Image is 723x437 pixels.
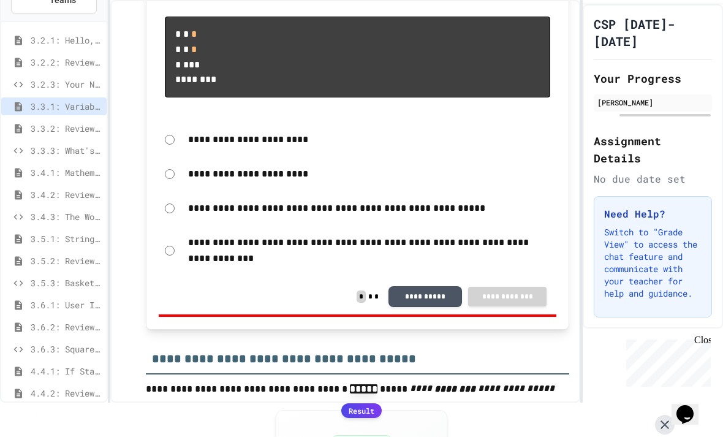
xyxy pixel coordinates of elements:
span: 3.4.3: The World's Worst Farmers Market [31,210,102,223]
p: Switch to "Grade View" to access the chat feature and communicate with your teacher for help and ... [604,226,702,300]
span: 3.5.2: Review - String Operators [31,254,102,267]
span: 4.4.2: Review - If Statements [31,387,102,400]
div: [PERSON_NAME] [597,97,708,108]
span: 3.4.2: Review - Mathematical Operators [31,188,102,201]
span: 3.4.1: Mathematical Operators [31,166,102,179]
span: 3.3.3: What's the Type? [31,144,102,157]
span: 3.6.3: Squares and Circles [31,343,102,355]
iframe: chat widget [672,388,711,425]
h3: Need Help? [604,207,702,221]
h1: CSP [DATE]-[DATE] [594,15,712,50]
span: 4.4.1: If Statements [31,365,102,378]
h2: Assignment Details [594,132,712,167]
h2: Your Progress [594,70,712,87]
span: 3.6.2: Review - User Input [31,321,102,333]
div: No due date set [594,172,712,186]
span: 3.6.1: User Input [31,298,102,311]
span: 3.3.2: Review - Variables and Data Types [31,122,102,135]
span: 3.3.1: Variables and Data Types [31,100,102,113]
iframe: chat widget [621,335,711,387]
div: Chat with us now!Close [5,5,85,78]
span: 3.2.3: Your Name and Favorite Movie [31,78,102,91]
span: 3.2.1: Hello, World! [31,34,102,47]
span: 3.5.3: Basketballs and Footballs [31,276,102,289]
div: Result [341,403,382,418]
span: 3.2.2: Review - Hello, World! [31,56,102,69]
span: 3.5.1: String Operators [31,232,102,245]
